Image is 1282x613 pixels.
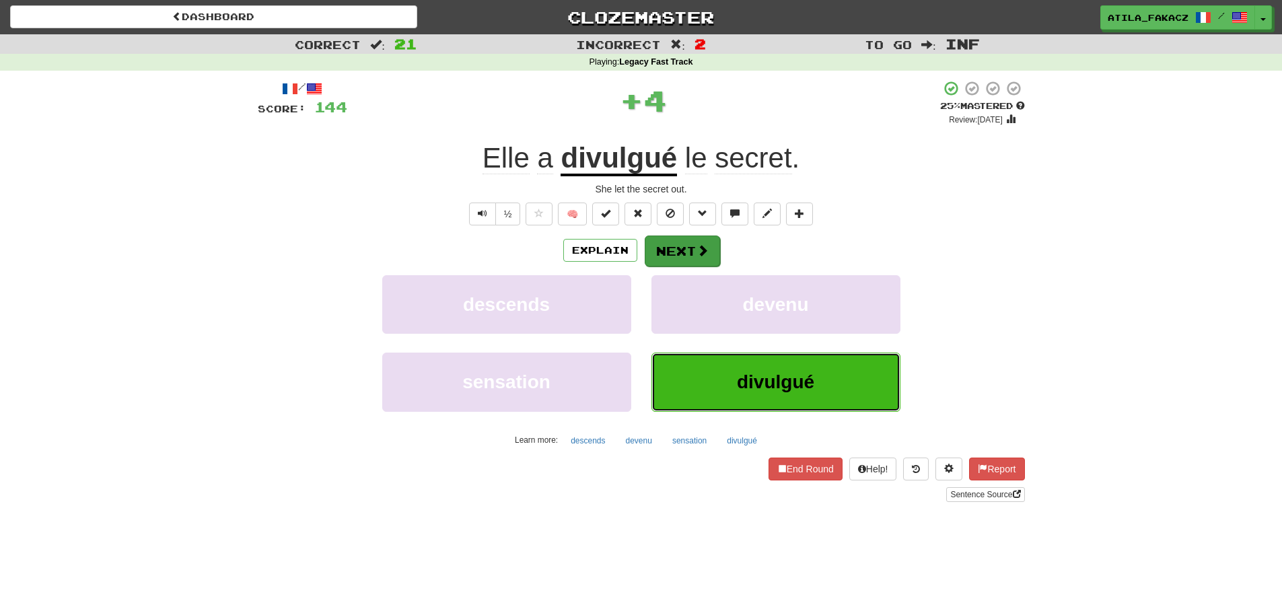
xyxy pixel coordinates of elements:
[670,39,685,50] span: :
[940,100,1025,112] div: Mastered
[314,98,347,115] span: 144
[737,371,814,392] span: divulgué
[469,203,496,225] button: Play sentence audio (ctl+space)
[295,38,361,51] span: Correct
[558,203,587,225] button: 🧠
[466,203,521,225] div: Text-to-speech controls
[1100,5,1255,30] a: atila_fakacz /
[10,5,417,28] a: Dashboard
[695,36,706,52] span: 2
[940,100,960,111] span: 25 %
[258,80,347,97] div: /
[495,203,521,225] button: ½
[677,142,799,174] span: .
[563,431,612,451] button: descends
[849,458,897,480] button: Help!
[462,371,550,392] span: sensation
[1218,11,1225,20] span: /
[921,39,936,50] span: :
[483,142,530,174] span: Elle
[437,5,845,29] a: Clozemaster
[903,458,929,480] button: Round history (alt+y)
[592,203,619,225] button: Set this sentence to 100% Mastered (alt+m)
[645,236,720,266] button: Next
[526,203,553,225] button: Favorite sentence (alt+f)
[719,431,764,451] button: divulgué
[382,353,631,411] button: sensation
[715,142,791,174] span: secret
[721,203,748,225] button: Discuss sentence (alt+u)
[618,431,660,451] button: devenu
[946,36,980,52] span: Inf
[576,38,661,51] span: Incorrect
[620,80,643,120] span: +
[946,487,1024,502] a: Sentence Source
[689,203,716,225] button: Grammar (alt+g)
[969,458,1024,480] button: Report
[786,203,813,225] button: Add to collection (alt+a)
[769,458,843,480] button: End Round
[625,203,651,225] button: Reset to 0% Mastered (alt+r)
[394,36,417,52] span: 21
[754,203,781,225] button: Edit sentence (alt+d)
[949,115,1003,124] small: Review: [DATE]
[537,142,553,174] span: a
[463,294,550,315] span: descends
[370,39,385,50] span: :
[651,353,900,411] button: divulgué
[258,103,306,114] span: Score:
[1108,11,1188,24] span: atila_fakacz
[258,182,1025,196] div: She let the secret out.
[643,83,667,117] span: 4
[865,38,912,51] span: To go
[563,239,637,262] button: Explain
[657,203,684,225] button: Ignore sentence (alt+i)
[665,431,714,451] button: sensation
[651,275,900,334] button: devenu
[382,275,631,334] button: descends
[515,435,558,445] small: Learn more:
[742,294,808,315] span: devenu
[685,142,707,174] span: le
[619,57,692,67] strong: Legacy Fast Track
[561,142,677,176] u: divulgué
